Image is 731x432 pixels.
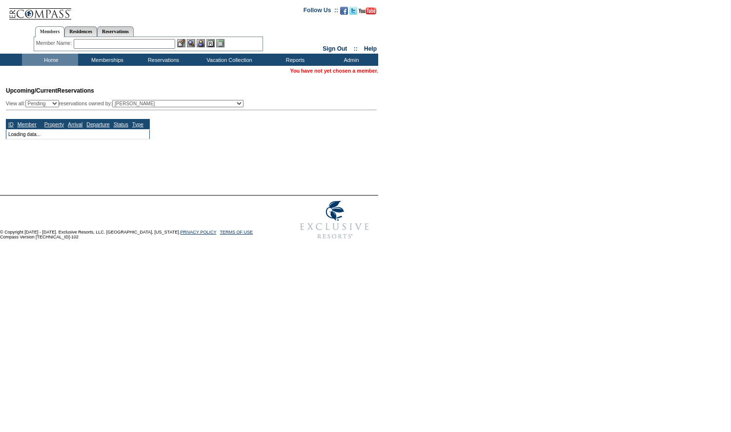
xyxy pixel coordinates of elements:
img: View [187,39,195,47]
td: Follow Us :: [304,6,338,18]
img: Exclusive Resorts [291,196,378,244]
div: View all: reservations owned by: [6,100,248,107]
a: Status [114,121,128,127]
td: Reports [266,54,322,66]
a: Sign Out [323,45,347,52]
a: Residences [64,26,97,37]
img: Reservations [206,39,215,47]
a: Arrival [68,121,82,127]
td: Admin [322,54,378,66]
span: You have not yet chosen a member. [290,68,378,74]
a: Subscribe to our YouTube Channel [359,10,376,16]
td: Reservations [134,54,190,66]
img: Follow us on Twitter [349,7,357,15]
a: Follow us on Twitter [349,10,357,16]
td: Loading data... [6,129,150,139]
a: Become our fan on Facebook [340,10,348,16]
a: Property [44,121,64,127]
img: Impersonate [197,39,205,47]
a: Type [132,121,143,127]
img: Subscribe to our YouTube Channel [359,7,376,15]
span: Upcoming/Current [6,87,57,94]
a: Member [18,121,37,127]
span: Reservations [6,87,94,94]
a: TERMS OF USE [220,230,253,235]
span: :: [354,45,358,52]
img: b_calculator.gif [216,39,224,47]
div: Member Name: [36,39,74,47]
img: Become our fan on Facebook [340,7,348,15]
a: Members [35,26,65,37]
a: Reservations [97,26,134,37]
td: Memberships [78,54,134,66]
td: Home [22,54,78,66]
a: Help [364,45,377,52]
a: Departure [86,121,109,127]
img: b_edit.gif [177,39,185,47]
a: PRIVACY POLICY [180,230,216,235]
td: Vacation Collection [190,54,266,66]
a: ID [8,121,14,127]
